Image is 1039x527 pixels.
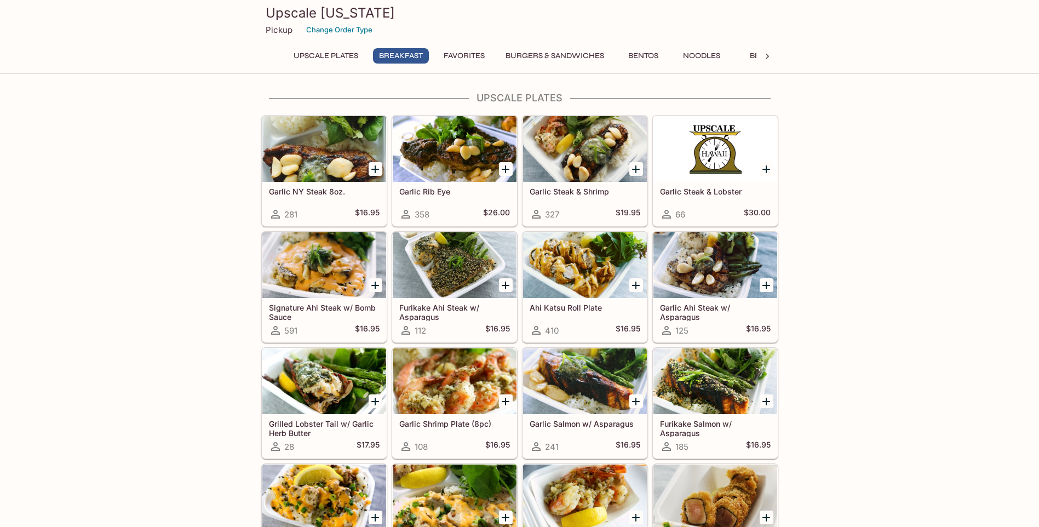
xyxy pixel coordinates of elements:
[523,232,647,342] a: Ahi Katsu Roll Plate410$16.95
[262,116,386,182] div: Garlic NY Steak 8oz.
[675,325,688,336] span: 125
[629,278,643,292] button: Add Ahi Katsu Roll Plate
[393,232,516,298] div: Furikake Ahi Steak w/ Asparagus
[269,419,380,437] h5: Grilled Lobster Tail w/ Garlic Herb Butter
[735,48,784,64] button: Beef
[392,348,517,459] a: Garlic Shrimp Plate (8pc)108$16.95
[415,325,426,336] span: 112
[619,48,668,64] button: Bentos
[629,162,643,176] button: Add Garlic Steak & Shrimp
[653,348,777,414] div: Furikake Salmon w/ Asparagus
[355,324,380,337] h5: $16.95
[629,394,643,408] button: Add Garlic Salmon w/ Asparagus
[262,232,387,342] a: Signature Ahi Steak w/ Bomb Sauce591$16.95
[355,208,380,221] h5: $16.95
[301,21,377,38] button: Change Order Type
[616,208,640,221] h5: $19.95
[760,162,773,176] button: Add Garlic Steak & Lobster
[399,303,510,321] h5: Furikake Ahi Steak w/ Asparagus
[261,92,778,104] h4: UPSCALE Plates
[530,419,640,428] h5: Garlic Salmon w/ Asparagus
[262,348,387,459] a: Grilled Lobster Tail w/ Garlic Herb Butter28$17.95
[266,25,292,35] p: Pickup
[499,394,513,408] button: Add Garlic Shrimp Plate (8pc)
[616,324,640,337] h5: $16.95
[499,162,513,176] button: Add Garlic Rib Eye
[269,187,380,196] h5: Garlic NY Steak 8oz.
[660,419,771,437] h5: Furikake Salmon w/ Asparagus
[369,278,382,292] button: Add Signature Ahi Steak w/ Bomb Sauce
[499,511,513,524] button: Add Fried Poke & Garlic Shrimp Combo
[760,394,773,408] button: Add Furikake Salmon w/ Asparagus
[438,48,491,64] button: Favorites
[653,348,778,459] a: Furikake Salmon w/ Asparagus185$16.95
[746,324,771,337] h5: $16.95
[499,278,513,292] button: Add Furikake Ahi Steak w/ Asparagus
[760,278,773,292] button: Add Garlic Ahi Steak w/ Asparagus
[373,48,429,64] button: Breakfast
[523,116,647,226] a: Garlic Steak & Shrimp327$19.95
[393,116,516,182] div: Garlic Rib Eye
[653,116,777,182] div: Garlic Steak & Lobster
[393,348,516,414] div: Garlic Shrimp Plate (8pc)
[392,116,517,226] a: Garlic Rib Eye358$26.00
[523,348,647,414] div: Garlic Salmon w/ Asparagus
[369,162,382,176] button: Add Garlic NY Steak 8oz.
[523,116,647,182] div: Garlic Steak & Shrimp
[616,440,640,453] h5: $16.95
[653,116,778,226] a: Garlic Steak & Lobster66$30.00
[530,187,640,196] h5: Garlic Steak & Shrimp
[369,394,382,408] button: Add Grilled Lobster Tail w/ Garlic Herb Butter
[399,419,510,428] h5: Garlic Shrimp Plate (8pc)
[545,209,559,220] span: 327
[660,303,771,321] h5: Garlic Ahi Steak w/ Asparagus
[523,348,647,459] a: Garlic Salmon w/ Asparagus241$16.95
[545,442,559,452] span: 241
[744,208,771,221] h5: $30.00
[284,325,297,336] span: 591
[284,442,294,452] span: 28
[369,511,382,524] button: Add Fried Poke Bowl
[629,511,643,524] button: Add Garlic Shrimp (Ala Carte)
[653,232,778,342] a: Garlic Ahi Steak w/ Asparagus125$16.95
[262,116,387,226] a: Garlic NY Steak 8oz.281$16.95
[653,232,777,298] div: Garlic Ahi Steak w/ Asparagus
[523,232,647,298] div: Ahi Katsu Roll Plate
[284,209,297,220] span: 281
[677,48,726,64] button: Noodles
[545,325,559,336] span: 410
[357,440,380,453] h5: $17.95
[746,440,771,453] h5: $16.95
[415,442,428,452] span: 108
[485,324,510,337] h5: $16.95
[415,209,429,220] span: 358
[675,209,685,220] span: 66
[660,187,771,196] h5: Garlic Steak & Lobster
[399,187,510,196] h5: Garlic Rib Eye
[288,48,364,64] button: UPSCALE Plates
[760,511,773,524] button: Add Ahi Katsu Roll (Ala Carte)
[262,348,386,414] div: Grilled Lobster Tail w/ Garlic Herb Butter
[392,232,517,342] a: Furikake Ahi Steak w/ Asparagus112$16.95
[262,232,386,298] div: Signature Ahi Steak w/ Bomb Sauce
[485,440,510,453] h5: $16.95
[675,442,688,452] span: 185
[266,4,774,21] h3: Upscale [US_STATE]
[530,303,640,312] h5: Ahi Katsu Roll Plate
[500,48,610,64] button: Burgers & Sandwiches
[269,303,380,321] h5: Signature Ahi Steak w/ Bomb Sauce
[483,208,510,221] h5: $26.00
